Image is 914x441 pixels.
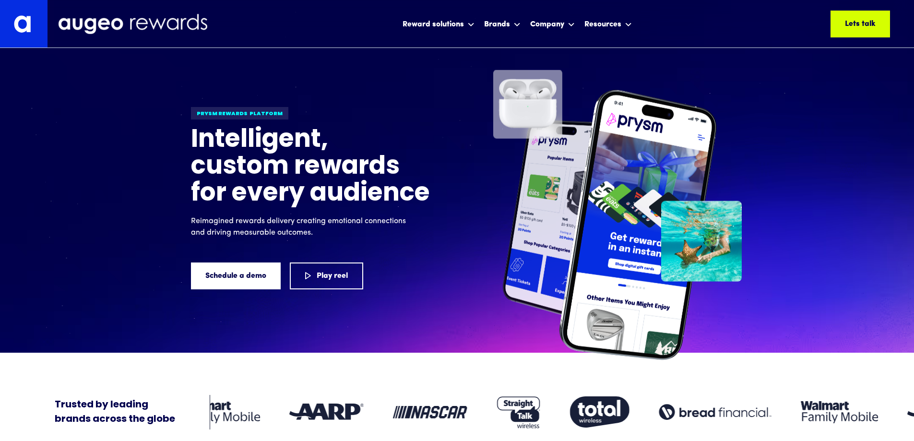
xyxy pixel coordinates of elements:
[55,398,175,427] div: Trusted by leading brands across the globe
[528,11,577,36] div: Company
[191,107,288,119] div: Prysm Rewards platform
[191,127,431,208] h1: Intelligent, custom rewards for every audience
[400,11,477,36] div: Reward solutions
[183,401,261,423] img: Client logo: Walmart Family Mobile
[484,19,510,30] div: Brands
[530,19,564,30] div: Company
[831,11,890,37] a: Lets talk
[290,262,363,289] a: Play reel
[191,215,412,238] p: Reimagined rewards delivery creating emotional connections and driving measurable outcomes.
[191,262,281,289] a: Schedule a demo
[403,19,464,30] div: Reward solutions
[584,19,621,30] div: Resources
[482,11,523,36] div: Brands
[801,401,878,423] img: Client logo: Walmart Family Mobile
[582,11,634,36] div: Resources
